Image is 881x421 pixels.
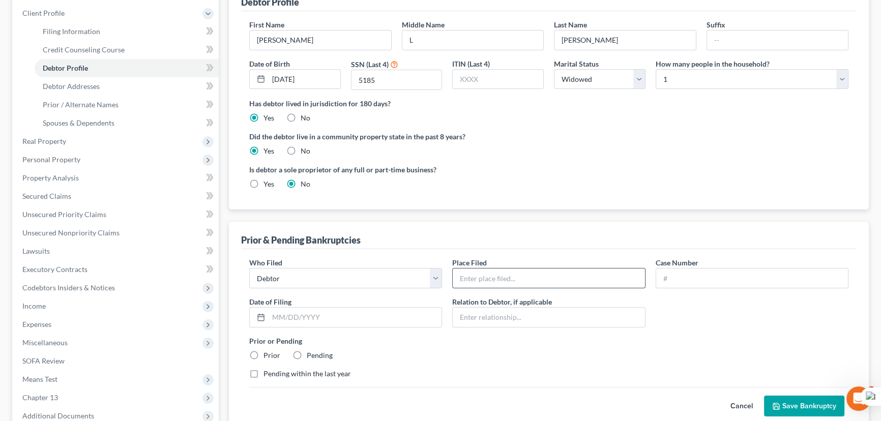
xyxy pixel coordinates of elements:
[14,242,219,260] a: Lawsuits
[867,386,875,395] span: 3
[22,210,106,219] span: Unsecured Priority Claims
[22,302,46,310] span: Income
[554,19,587,30] label: Last Name
[241,234,361,246] div: Prior & Pending Bankruptcies
[263,146,274,156] label: Yes
[453,308,644,327] input: Enter relationship...
[35,41,219,59] a: Credit Counseling Course
[263,350,280,360] label: Prior
[22,228,120,237] span: Unsecured Nonpriority Claims
[249,131,848,142] label: Did the debtor live in a community property state in the past 8 years?
[249,258,282,267] span: Who Filed
[14,352,219,370] a: SOFA Review
[307,350,333,360] label: Pending
[43,64,88,72] span: Debtor Profile
[22,247,50,255] span: Lawsuits
[846,386,871,411] iframe: Intercom live chat
[22,411,94,420] span: Additional Documents
[43,82,100,91] span: Debtor Addresses
[22,283,115,292] span: Codebtors Insiders & Notices
[707,19,725,30] label: Suffix
[43,45,125,54] span: Credit Counseling Course
[453,70,543,89] input: XXXX
[43,100,119,109] span: Prior / Alternate Names
[351,70,442,89] input: XXXX
[719,396,764,416] button: Cancel
[249,297,291,306] span: Date of Filing
[656,257,698,268] label: Case Number
[453,268,644,288] input: Enter place filed...
[249,19,284,30] label: First Name
[269,308,442,327] input: MM/DD/YYYY
[14,224,219,242] a: Unsecured Nonpriority Claims
[263,113,274,123] label: Yes
[249,58,290,69] label: Date of Birth
[22,173,79,182] span: Property Analysis
[22,338,68,347] span: Miscellaneous
[22,265,87,274] span: Executory Contracts
[22,155,80,164] span: Personal Property
[35,59,219,77] a: Debtor Profile
[301,179,310,189] label: No
[269,70,340,89] input: MM/DD/YYYY
[22,137,66,145] span: Real Property
[249,336,848,346] label: Prior or Pending
[263,179,274,189] label: Yes
[301,146,310,156] label: No
[35,77,219,96] a: Debtor Addresses
[35,22,219,41] a: Filing Information
[250,31,391,50] input: --
[554,58,599,69] label: Marital Status
[707,31,848,50] input: --
[22,320,51,328] span: Expenses
[452,258,487,267] span: Place Filed
[554,31,696,50] input: --
[14,187,219,205] a: Secured Claims
[402,19,445,30] label: Middle Name
[656,268,848,288] input: #
[263,369,351,379] label: Pending within the last year
[452,58,490,69] label: ITIN (Last 4)
[14,260,219,279] a: Executory Contracts
[656,58,770,69] label: How many people in the household?
[43,27,100,36] span: Filing Information
[22,375,57,383] span: Means Test
[301,113,310,123] label: No
[35,114,219,132] a: Spouses & Dependents
[249,164,544,175] label: Is debtor a sole proprietor of any full or part-time business?
[452,296,552,307] label: Relation to Debtor, if applicable
[764,396,844,417] button: Save Bankruptcy
[402,31,544,50] input: M.I
[22,192,71,200] span: Secured Claims
[14,205,219,224] a: Unsecured Priority Claims
[43,118,114,127] span: Spouses & Dependents
[14,169,219,187] a: Property Analysis
[35,96,219,114] a: Prior / Alternate Names
[22,393,58,402] span: Chapter 13
[22,9,65,17] span: Client Profile
[22,356,65,365] span: SOFA Review
[249,98,848,109] label: Has debtor lived in jurisdiction for 180 days?
[351,59,389,70] label: SSN (Last 4)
